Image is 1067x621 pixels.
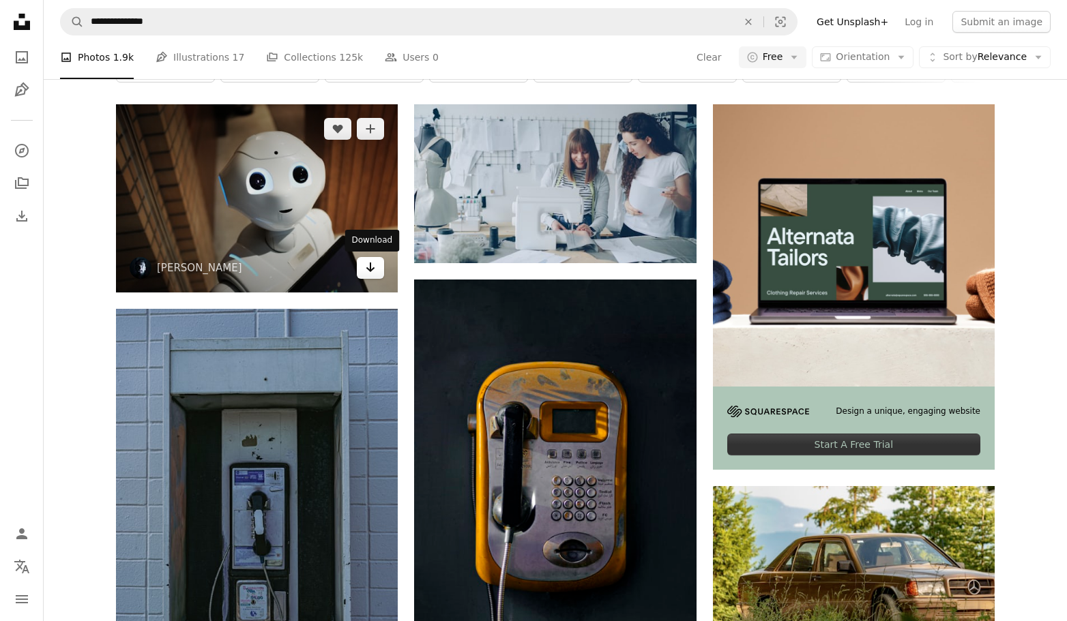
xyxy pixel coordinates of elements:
[896,11,941,33] a: Log in
[713,586,995,598] a: a brown mercedes benz benz benz benz benz benz benz benz benz benz benz benz benz
[696,46,722,68] button: Clear
[130,257,151,279] img: Go to Alex Knight's profile
[414,177,696,190] a: Seamstresses work together in a creative workshop.
[727,434,980,455] div: Start A Free Trial
[943,51,977,62] span: Sort by
[812,46,913,68] button: Orientation
[8,76,35,104] a: Illustrations
[952,11,1051,33] button: Submit an image
[414,104,696,262] img: Seamstresses work together in a creative workshop.
[8,202,35,230] a: Download History
[943,50,1027,64] span: Relevance
[60,8,798,35] form: Find visuals sitewide
[739,46,807,68] button: Free
[61,9,84,35] button: Search Unsplash
[157,261,242,275] a: [PERSON_NAME]
[836,406,980,417] span: Design a unique, engaging website
[836,51,890,62] span: Orientation
[339,50,363,65] span: 125k
[763,50,783,64] span: Free
[8,44,35,71] a: Photos
[919,46,1051,68] button: Sort byRelevance
[8,137,35,164] a: Explore
[8,170,35,197] a: Collections
[733,9,763,35] button: Clear
[345,230,400,252] div: Download
[713,104,995,386] img: file-1707885205802-88dd96a21c72image
[8,8,35,38] a: Home — Unsplash
[414,484,696,496] a: An old style telephone with a cord attached to it
[764,9,797,35] button: Visual search
[808,11,896,33] a: Get Unsplash+
[116,513,398,526] a: An old, unused payphone is mounted on a wall.
[727,406,809,417] img: file-1705255347840-230a6ab5bca9image
[116,104,398,292] img: white robot near brown wall
[233,50,245,65] span: 17
[156,35,244,79] a: Illustrations 17
[433,50,439,65] span: 0
[8,553,35,580] button: Language
[266,35,363,79] a: Collections 125k
[8,586,35,613] button: Menu
[385,35,439,79] a: Users 0
[324,118,351,140] button: Like
[116,192,398,204] a: white robot near brown wall
[713,104,995,470] a: Design a unique, engaging websiteStart A Free Trial
[357,257,384,279] a: Download
[8,520,35,547] a: Log in / Sign up
[357,118,384,140] button: Add to Collection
